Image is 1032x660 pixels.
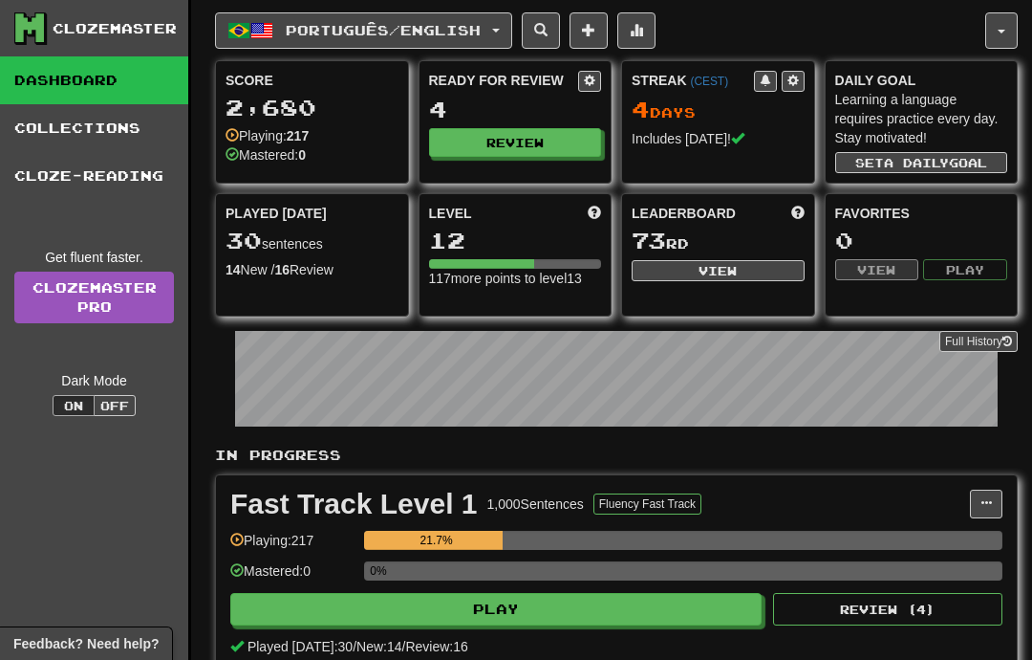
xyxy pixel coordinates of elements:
[226,227,262,253] span: 30
[14,272,174,323] a: ClozemasterPro
[617,12,656,49] button: More stats
[230,593,762,626] button: Play
[230,561,355,593] div: Mastered: 0
[230,531,355,562] div: Playing: 217
[632,98,805,122] div: Day s
[835,229,1008,253] div: 0
[230,490,478,518] div: Fast Track Level 1
[13,634,159,653] span: Open feedback widget
[632,229,805,253] div: rd
[298,147,306,163] strong: 0
[429,229,602,253] div: 12
[53,19,177,38] div: Clozemaster
[215,12,512,49] button: Português/English
[226,145,306,165] div: Mastered:
[570,12,608,49] button: Add sentence to collection
[939,331,1018,352] button: Full History
[226,96,398,120] div: 2,680
[632,204,736,223] span: Leaderboard
[835,90,1008,147] div: Learning a language requires practice every day. Stay motivated!
[14,248,174,267] div: Get fluent faster.
[226,204,327,223] span: Played [DATE]
[226,260,398,279] div: New / Review
[835,204,1008,223] div: Favorites
[632,71,754,90] div: Streak
[429,71,579,90] div: Ready for Review
[522,12,560,49] button: Search sentences
[773,593,1002,626] button: Review (4)
[429,269,602,288] div: 117 more points to level 13
[835,71,1008,90] div: Daily Goal
[405,639,467,654] span: Review: 16
[274,262,290,277] strong: 16
[588,204,601,223] span: Score more points to level up
[429,128,602,157] button: Review
[429,98,602,121] div: 4
[835,152,1008,173] button: Seta dailygoal
[226,126,309,145] div: Playing:
[353,639,356,654] span: /
[402,639,406,654] span: /
[226,71,398,90] div: Score
[94,395,136,416] button: Off
[287,128,309,143] strong: 217
[226,229,398,253] div: sentences
[923,259,1007,280] button: Play
[53,395,95,416] button: On
[370,531,503,550] div: 21.7%
[429,204,472,223] span: Level
[690,75,728,88] a: (CEST)
[14,371,174,390] div: Dark Mode
[632,227,666,253] span: 73
[247,639,353,654] span: Played [DATE]: 30
[487,495,584,514] div: 1,000 Sentences
[884,156,949,169] span: a daily
[593,494,701,515] button: Fluency Fast Track
[632,129,805,148] div: Includes [DATE]!
[791,204,805,223] span: This week in points, UTC
[632,260,805,281] button: View
[226,262,241,277] strong: 14
[356,639,401,654] span: New: 14
[215,446,1018,465] p: In Progress
[632,96,650,122] span: 4
[835,259,919,280] button: View
[286,22,481,38] span: Português / English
